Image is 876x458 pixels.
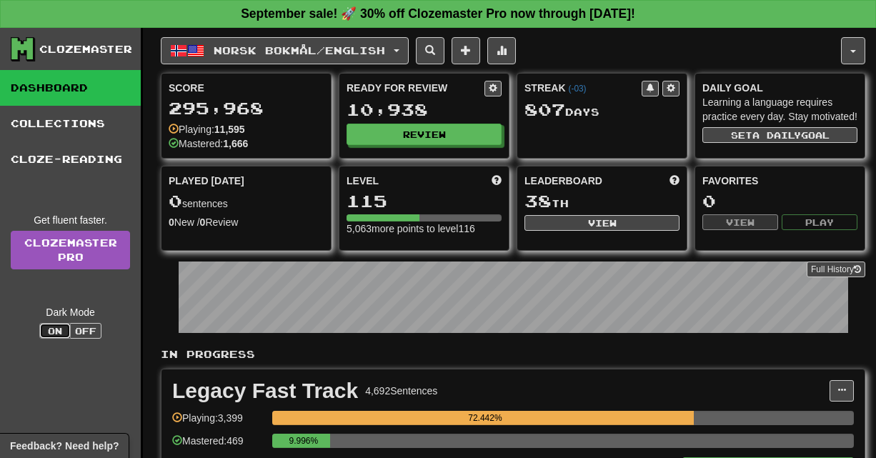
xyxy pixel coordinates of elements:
div: Day s [524,101,680,119]
p: In Progress [161,347,865,362]
div: Daily Goal [702,81,857,95]
button: Seta dailygoal [702,127,857,143]
strong: 11,595 [214,124,245,135]
div: 9.996% [277,434,330,448]
div: Favorites [702,174,857,188]
button: Off [70,323,101,339]
button: Search sentences [416,37,444,64]
div: Score [169,81,324,95]
div: New / Review [169,215,324,229]
button: On [39,323,71,339]
div: 10,938 [347,101,502,119]
a: ClozemasterPro [11,231,130,269]
div: 72.442% [277,411,693,425]
div: 115 [347,192,502,210]
button: Full History [807,262,865,277]
div: Clozemaster [39,42,132,56]
strong: 1,666 [223,138,248,149]
div: Mastered: [169,136,248,151]
button: Play [782,214,857,230]
span: 807 [524,99,565,119]
div: 4,692 Sentences [365,384,437,398]
div: Learning a language requires practice every day. Stay motivated! [702,95,857,124]
span: This week in points, UTC [670,174,680,188]
div: sentences [169,192,324,211]
button: View [524,215,680,231]
div: Legacy Fast Track [172,380,358,402]
span: Norsk bokmål / English [214,44,385,56]
a: (-03) [568,84,586,94]
div: 295,968 [169,99,324,117]
div: Dark Mode [11,305,130,319]
span: Open feedback widget [10,439,119,453]
button: More stats [487,37,516,64]
div: Get fluent faster. [11,213,130,227]
button: Norsk bokmål/English [161,37,409,64]
strong: 0 [200,216,206,228]
span: Score more points to level up [492,174,502,188]
strong: 0 [169,216,174,228]
span: Leaderboard [524,174,602,188]
span: 0 [169,191,182,211]
span: a daily [752,130,801,140]
div: Streak [524,81,642,95]
div: Ready for Review [347,81,484,95]
div: 5,063 more points to level 116 [347,221,502,236]
div: Mastered: 469 [172,434,265,457]
span: Level [347,174,379,188]
strong: September sale! 🚀 30% off Clozemaster Pro now through [DATE]! [241,6,635,21]
button: View [702,214,778,230]
button: Add sentence to collection [452,37,480,64]
div: Playing: 3,399 [172,411,265,434]
div: 0 [702,192,857,210]
button: Review [347,124,502,145]
span: 38 [524,191,552,211]
span: Played [DATE] [169,174,244,188]
div: th [524,192,680,211]
div: Playing: [169,122,245,136]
